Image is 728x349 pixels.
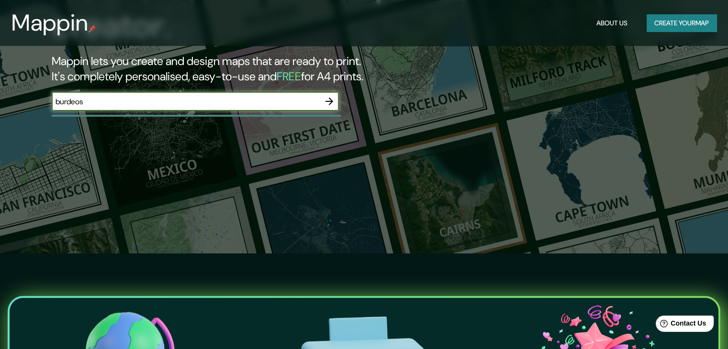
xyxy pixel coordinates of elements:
[89,25,96,33] img: mappin-pin
[52,54,416,84] h2: Mappin lets you create and design maps that are ready to print. It's completely personalised, eas...
[11,10,89,36] h3: Mappin
[593,14,631,32] button: About Us
[277,69,301,84] h5: FREE
[647,14,717,32] button: Create yourmap
[643,312,717,338] iframe: Help widget launcher
[52,96,320,107] input: Choose your favourite place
